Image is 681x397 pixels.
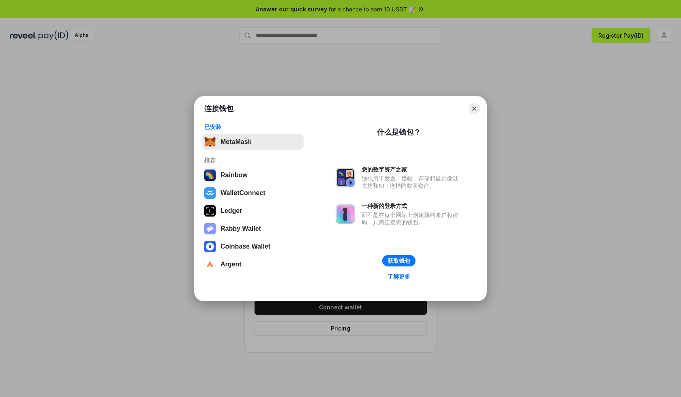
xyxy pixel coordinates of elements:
[362,166,462,173] div: 您的数字资产之家
[221,189,266,197] div: WalletConnect
[204,223,216,234] img: svg+xml,%3Csvg%20xmlns%3D%22http%3A%2F%2Fwww.w3.org%2F2000%2Fsvg%22%20fill%3D%22none%22%20viewBox...
[204,123,301,131] div: 已安装
[388,257,410,264] div: 获取钱包
[202,238,304,255] button: Coinbase Wallet
[221,172,248,179] div: Rainbow
[202,167,304,183] button: Rainbow
[202,134,304,150] button: MetaMask
[204,205,216,217] img: svg+xml,%3Csvg%20xmlns%3D%22http%3A%2F%2Fwww.w3.org%2F2000%2Fsvg%22%20width%3D%2228%22%20height%3...
[362,211,462,226] div: 而不是在每个网站上创建新的账户和密码，只需连接您的钱包。
[382,255,415,266] button: 获取钱包
[204,104,233,114] h1: 连接钱包
[204,241,216,252] img: svg+xml,%3Csvg%20width%3D%2228%22%20height%3D%2228%22%20viewBox%3D%220%200%2028%2028%22%20fill%3D...
[204,170,216,181] img: svg+xml,%3Csvg%20width%3D%22120%22%20height%3D%22120%22%20viewBox%3D%220%200%20120%20120%22%20fil...
[388,273,410,280] div: 了解更多
[469,103,480,114] button: Close
[204,187,216,199] img: svg+xml,%3Csvg%20width%3D%2228%22%20height%3D%2228%22%20viewBox%3D%220%200%2028%2028%22%20fill%3D...
[377,127,421,137] div: 什么是钱包？
[204,259,216,270] img: svg+xml,%3Csvg%20width%3D%2228%22%20height%3D%2228%22%20viewBox%3D%220%200%2028%2028%22%20fill%3D...
[221,138,251,146] div: MetaMask
[204,157,301,164] div: 推荐
[336,204,355,224] img: svg+xml,%3Csvg%20xmlns%3D%22http%3A%2F%2Fwww.w3.org%2F2000%2Fsvg%22%20fill%3D%22none%22%20viewBox...
[204,136,216,148] img: svg+xml,%3Csvg%20fill%3D%22none%22%20height%3D%2233%22%20viewBox%3D%220%200%2035%2033%22%20width%...
[202,203,304,219] button: Ledger
[362,202,462,210] div: 一种新的登录方式
[336,168,355,187] img: svg+xml,%3Csvg%20xmlns%3D%22http%3A%2F%2Fwww.w3.org%2F2000%2Fsvg%22%20fill%3D%22none%22%20viewBox...
[221,225,261,232] div: Rabby Wallet
[362,175,462,189] div: 钱包用于发送、接收、存储和显示像以太坊和NFT这样的数字资产。
[221,207,242,215] div: Ledger
[221,243,270,250] div: Coinbase Wallet
[202,256,304,273] button: Argent
[383,271,415,282] a: 了解更多
[202,221,304,237] button: Rabby Wallet
[221,261,242,268] div: Argent
[202,185,304,201] button: WalletConnect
